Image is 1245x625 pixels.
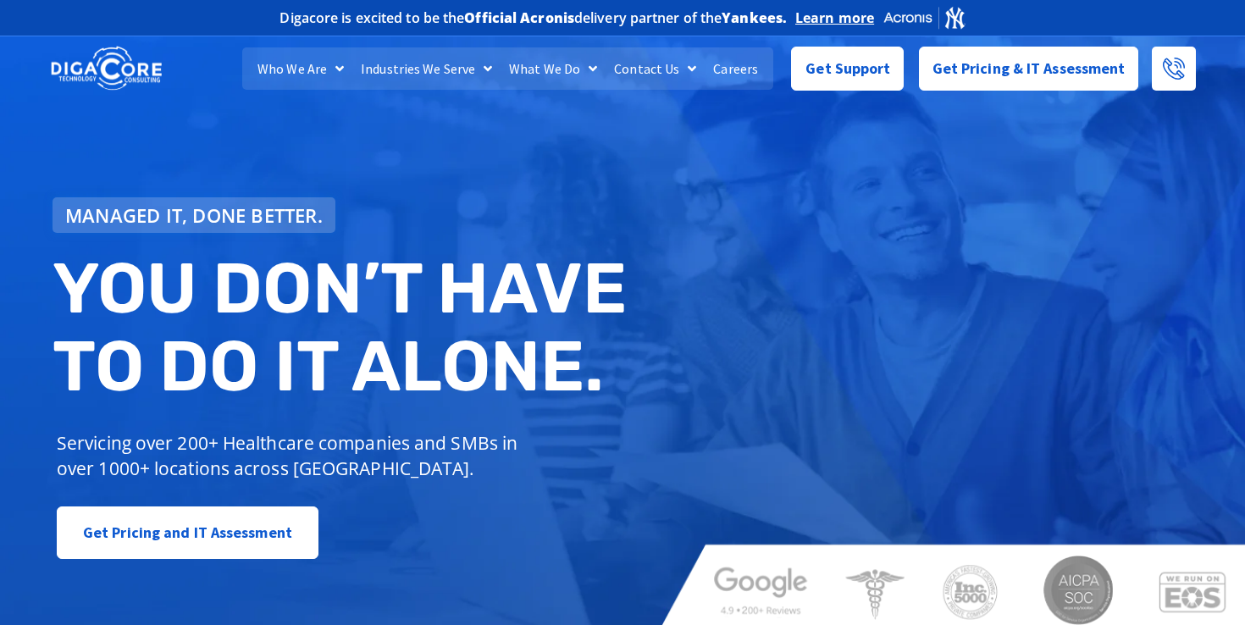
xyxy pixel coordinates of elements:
[932,52,1126,86] span: Get Pricing & IT Assessment
[722,8,787,27] b: Yankees.
[705,47,766,90] a: Careers
[242,47,773,90] nav: Menu
[249,47,352,90] a: Who We Are
[795,9,874,26] a: Learn more
[352,47,501,90] a: Industries We Serve
[883,5,966,30] img: Acronis
[53,197,335,233] a: Managed IT, done better.
[464,8,574,27] b: Official Acronis
[83,516,292,550] span: Get Pricing and IT Assessment
[57,506,318,559] a: Get Pricing and IT Assessment
[919,47,1139,91] a: Get Pricing & IT Assessment
[65,206,323,224] span: Managed IT, done better.
[57,430,530,481] p: Servicing over 200+ Healthcare companies and SMBs in over 1000+ locations across [GEOGRAPHIC_DATA].
[791,47,904,91] a: Get Support
[606,47,705,90] a: Contact Us
[279,11,787,25] h2: Digacore is excited to be the delivery partner of the
[51,45,162,93] img: DigaCore Technology Consulting
[53,250,635,405] h2: You don’t have to do IT alone.
[805,52,890,86] span: Get Support
[501,47,606,90] a: What We Do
